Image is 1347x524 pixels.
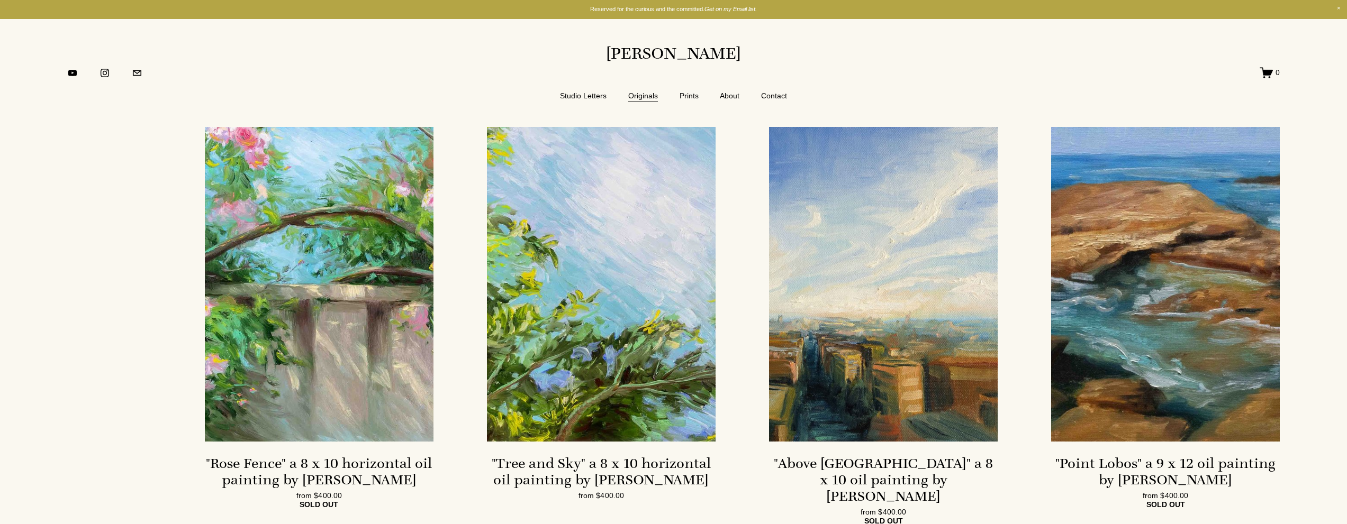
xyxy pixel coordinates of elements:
div: from $400.00 [769,508,997,516]
div: from $400.00 [487,492,715,499]
a: Originals [628,89,658,103]
div: sold out [205,499,433,511]
div: sold out [1051,499,1279,511]
div: "Tree and Sky" a 8 x 10 horizontal oil painting by [PERSON_NAME] [487,455,715,488]
div: from $400.00 [1051,492,1279,499]
div: from $400.00 [205,492,433,499]
div: "Rose Fence" a 8 x 10 horizontal oil painting by [PERSON_NAME] [205,455,433,488]
a: YouTube [67,68,78,78]
div: "Point Lobos" a 9 x 12 oil painting by [PERSON_NAME] [1051,455,1279,488]
a: About [720,89,739,103]
a: Studio Letters [560,89,607,103]
a: Prints [680,89,699,103]
span: 0 [1276,68,1280,77]
a: jennifermariekeller@gmail.com [132,68,142,78]
a: Contact [761,89,787,103]
div: "Above [GEOGRAPHIC_DATA]" a 8 x 10 oil painting by [PERSON_NAME] [769,455,997,504]
a: 0 items in cart [1260,66,1280,79]
a: [PERSON_NAME] [606,43,741,63]
a: instagram-unauth [100,68,110,78]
